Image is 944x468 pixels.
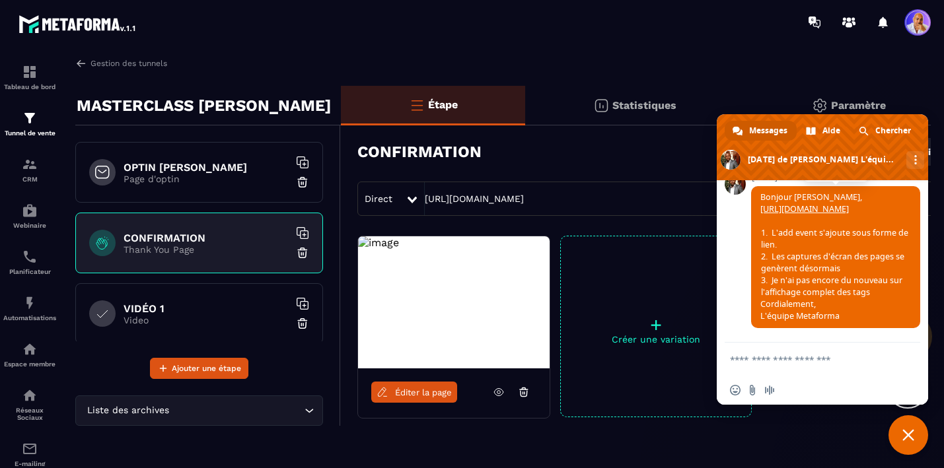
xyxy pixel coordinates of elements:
[3,176,56,183] p: CRM
[22,64,38,80] img: formation
[764,385,775,395] span: Message audio
[3,460,56,467] p: E-mailing
[3,331,56,378] a: automationsautomationsEspace membre
[831,99,886,112] p: Paramètre
[3,222,56,229] p: Webinaire
[22,110,38,126] img: formation
[3,193,56,239] a: automationsautomationsWebinaire
[889,415,928,455] a: Fermer le chat
[3,360,56,368] p: Espace membre
[296,246,309,259] img: trash
[3,100,56,147] a: formationformationTunnel de vente
[357,143,482,161] h3: CONFIRMATION
[593,98,609,114] img: stats.20deebd0.svg
[760,191,911,321] span: Bonjour [PERSON_NAME], Cordialement, L'équipe Metaforma
[365,193,392,204] span: Direct
[730,343,889,376] textarea: Entrez votre message...
[22,249,38,265] img: scheduler
[296,176,309,189] img: trash
[3,285,56,331] a: automationsautomationsAutomatisations
[3,129,56,137] p: Tunnel de vente
[75,57,87,69] img: arrow
[3,83,56,90] p: Tableau de bord
[851,121,920,141] a: Chercher
[3,378,56,431] a: social-networksocial-networkRéseaux Sociaux
[75,395,323,426] div: Search for option
[761,251,910,275] span: Les captures d'écran des pages se genèrent désormais
[3,239,56,285] a: schedulerschedulerPlanificateur
[124,315,289,325] p: Video
[124,174,289,184] p: Page d'optin
[761,275,910,298] span: Je n'ai pas encore du nouveau sur l'affichage complet des tags
[761,227,910,251] span: L'add event s'ajoute sous forme de lien.
[77,92,331,119] p: MASTERCLASS [PERSON_NAME]
[172,362,241,375] span: Ajouter une étape
[561,316,751,334] p: +
[84,403,172,418] span: Liste des archives
[3,147,56,193] a: formationformationCRM
[425,193,524,204] a: [URL][DOMAIN_NAME]
[75,57,167,69] a: Gestion des tunnels
[747,385,758,395] span: Envoyer un fichier
[730,385,741,395] span: Insérer un emoji
[3,54,56,100] a: formationformationTableau de bord
[3,314,56,321] p: Automatisations
[409,97,425,113] img: bars-o.4a397970.svg
[561,334,751,345] p: Créer une variation
[725,121,797,141] a: Messages
[760,203,849,215] a: [URL][DOMAIN_NAME]
[18,12,137,36] img: logo
[22,441,38,457] img: email
[612,99,676,112] p: Statistiques
[822,121,840,141] span: Aide
[3,268,56,275] p: Planificateur
[749,121,787,141] span: Messages
[875,121,911,141] span: Chercher
[371,382,457,403] a: Éditer la page
[22,156,38,172] img: formation
[22,203,38,218] img: automations
[812,98,828,114] img: setting-gr.5f69749f.svg
[150,358,248,379] button: Ajouter une étape
[22,341,38,357] img: automations
[358,236,399,249] img: image
[124,161,289,174] h6: OPTIN [PERSON_NAME]
[428,98,458,111] p: Étape
[798,121,850,141] a: Aide
[3,407,56,421] p: Réseaux Sociaux
[22,387,38,403] img: social-network
[124,244,289,255] p: Thank You Page
[124,302,289,315] h6: VIDÉO 1
[296,317,309,330] img: trash
[172,403,301,418] input: Search for option
[395,387,452,397] span: Éditer la page
[22,295,38,311] img: automations
[124,232,289,244] h6: CONFIRMATION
